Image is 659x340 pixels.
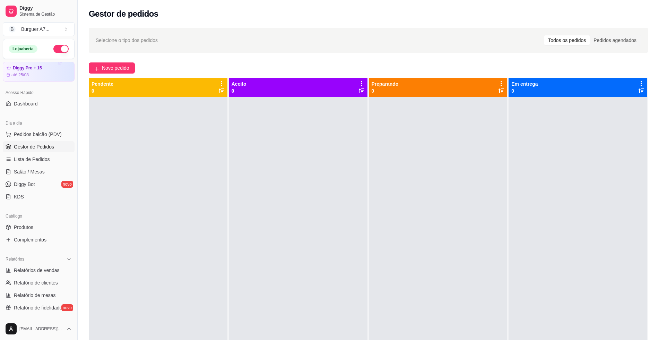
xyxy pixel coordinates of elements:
[511,87,538,94] p: 0
[3,321,75,337] button: [EMAIL_ADDRESS][DOMAIN_NAME]
[9,45,37,53] div: Loja aberta
[14,193,24,200] span: KDS
[511,80,538,87] p: Em entrega
[3,3,75,19] a: DiggySistema de Gestão
[89,8,158,19] h2: Gestor de pedidos
[102,64,129,72] span: Novo pedido
[3,302,75,313] a: Relatório de fidelidadenovo
[11,72,29,78] article: até 25/08
[3,87,75,98] div: Acesso Rápido
[92,80,113,87] p: Pendente
[3,141,75,152] a: Gestor de Pedidos
[544,35,590,45] div: Todos os pedidos
[14,100,38,107] span: Dashboard
[14,224,33,231] span: Produtos
[96,36,158,44] span: Selecione o tipo dos pedidos
[53,45,69,53] button: Alterar Status
[3,222,75,233] a: Produtos
[590,35,640,45] div: Pedidos agendados
[3,290,75,301] a: Relatório de mesas
[14,292,56,299] span: Relatório de mesas
[19,11,72,17] span: Sistema de Gestão
[94,67,99,71] span: plus
[19,326,63,332] span: [EMAIL_ADDRESS][DOMAIN_NAME]
[14,156,50,163] span: Lista de Pedidos
[232,80,246,87] p: Aceito
[3,191,75,202] a: KDS
[89,62,135,74] button: Novo pedido
[14,168,45,175] span: Salão / Mesas
[14,279,58,286] span: Relatório de clientes
[9,26,16,33] span: B
[13,66,42,71] article: Diggy Pro + 15
[372,87,399,94] p: 0
[3,166,75,177] a: Salão / Mesas
[19,5,72,11] span: Diggy
[3,211,75,222] div: Catálogo
[3,265,75,276] a: Relatórios de vendas
[3,154,75,165] a: Lista de Pedidos
[232,87,246,94] p: 0
[92,87,113,94] p: 0
[3,179,75,190] a: Diggy Botnovo
[3,98,75,109] a: Dashboard
[3,22,75,36] button: Select a team
[14,131,62,138] span: Pedidos balcão (PDV)
[14,304,62,311] span: Relatório de fidelidade
[3,234,75,245] a: Complementos
[3,129,75,140] button: Pedidos balcão (PDV)
[14,181,35,188] span: Diggy Bot
[372,80,399,87] p: Preparando
[14,143,54,150] span: Gestor de Pedidos
[3,118,75,129] div: Dia a dia
[6,256,24,262] span: Relatórios
[14,236,46,243] span: Complementos
[21,26,50,33] div: Burguer A7 ...
[3,62,75,82] a: Diggy Pro + 15até 25/08
[14,267,60,274] span: Relatórios de vendas
[3,277,75,288] a: Relatório de clientes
